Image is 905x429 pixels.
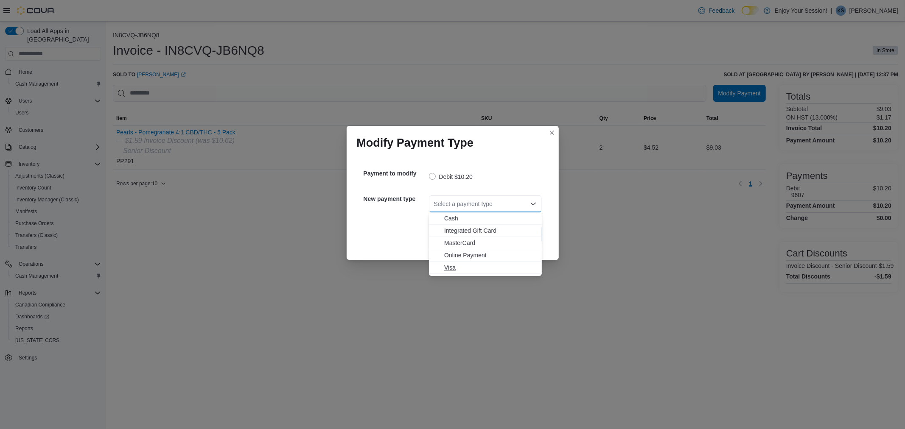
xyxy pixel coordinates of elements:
span: Cash [444,214,537,223]
span: Visa [444,263,537,272]
button: Visa [429,262,542,274]
span: Online Payment [444,251,537,259]
h1: Modify Payment Type [357,136,474,150]
button: Close list of options [530,201,537,207]
div: Choose from the following options [429,212,542,274]
button: Online Payment [429,249,542,262]
button: Integrated Gift Card [429,225,542,237]
input: Accessible screen reader label [434,199,435,209]
label: Debit $10.20 [429,172,473,182]
button: Closes this modal window [547,128,557,138]
span: MasterCard [444,239,537,247]
span: Integrated Gift Card [444,226,537,235]
button: MasterCard [429,237,542,249]
h5: New payment type [364,190,427,207]
button: Cash [429,212,542,225]
h5: Payment to modify [364,165,427,182]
